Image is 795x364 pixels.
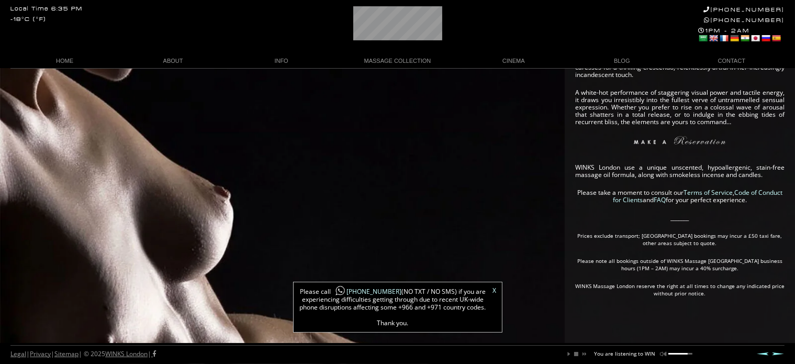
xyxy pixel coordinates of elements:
[740,34,749,42] a: Hindi
[578,232,782,247] span: Prices exclude transport; [GEOGRAPHIC_DATA] bookings may incur a £50 taxi fare, other areas subje...
[603,136,757,152] img: make_a_reservation
[751,34,760,42] a: Japanese
[684,188,733,197] a: Terms of Service
[460,54,568,68] a: CINEMA
[698,34,708,42] a: Arabic
[575,214,785,222] p: _______
[580,351,587,357] a: next
[10,17,46,23] div: -18°C (°F)
[227,54,335,68] a: INFO
[719,34,729,42] a: French
[704,17,785,24] a: [PHONE_NUMBER]
[709,34,718,42] a: English
[493,288,497,294] a: X
[594,351,732,356] p: You are listening to WINKS Mix Vol. 3 ..... TO THE LIMIT
[575,89,785,126] p: A white-hot performance of staggering visual power and tactile energy, it draws you irresistibly ...
[331,287,401,296] a: [PHONE_NUMBER]
[613,188,782,204] a: Code of Conduct for Clients
[730,34,739,42] a: German
[703,6,785,13] a: [PHONE_NUMBER]
[660,351,666,357] a: mute
[698,27,785,44] div: 1PM - 2AM
[772,352,785,356] a: Next
[575,282,785,297] span: WINKS Massage London reserve the right at all times to change any indicated price without prior n...
[573,351,579,357] a: stop
[761,34,770,42] a: Russian
[10,6,83,12] div: Local Time 6:35 PM
[575,42,785,79] p: the long-awaited touch of her infinitely irresistible nakedness, as the superb Masseuse unfolds h...
[568,54,676,68] a: BLOG
[105,349,148,358] a: WINKS London
[299,288,487,327] span: Please call (NO TXT / NO SMS) if you are experiencing difficulties getting through due to recent ...
[575,164,785,179] p: WINKS London use a unique unscented, hypoallergenic, stain-free massage oil formula, along with s...
[10,54,119,68] a: HOME
[54,349,79,358] a: Sitemap
[566,351,572,357] a: play
[335,54,460,68] a: MASSAGE COLLECTION
[30,349,51,358] a: Privacy
[756,352,769,356] a: Prev
[10,346,156,362] div: | | | © 2025 |
[654,195,666,204] a: FAQ
[575,189,785,204] p: Please take a moment to consult our , and for your perfect experience.
[10,349,26,358] a: Legal
[577,257,782,272] span: Please note all bookings outside of WINKS Massage [GEOGRAPHIC_DATA] business hours (1PM – 2AM) ma...
[335,285,345,296] img: whatsapp-icon1.png
[771,34,781,42] a: Spanish
[119,54,227,68] a: ABOUT
[676,54,785,68] a: CONTACT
